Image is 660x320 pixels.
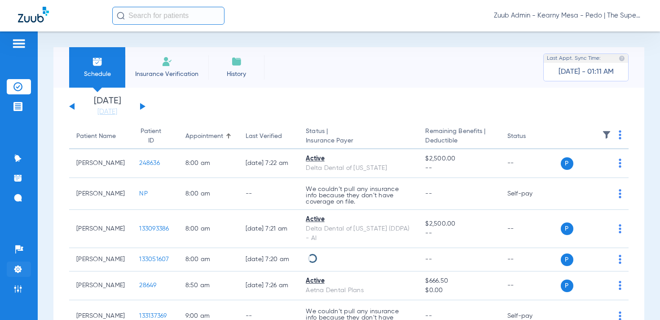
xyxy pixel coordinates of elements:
[619,130,621,139] img: group-dot-blue.svg
[500,210,561,248] td: --
[425,286,493,295] span: $0.00
[306,186,411,205] p: We couldn’t pull any insurance info because they don’t have coverage on file.
[246,132,282,141] div: Last Verified
[18,7,49,22] img: Zuub Logo
[306,154,411,164] div: Active
[561,280,573,292] span: P
[238,149,299,178] td: [DATE] 7:22 AM
[246,132,292,141] div: Last Verified
[299,124,418,149] th: Status |
[561,253,573,266] span: P
[76,70,119,79] span: Schedule
[306,286,411,295] div: Aetna Dental Plans
[306,164,411,173] div: Delta Dental of [US_STATE]
[306,224,411,243] div: Delta Dental of [US_STATE] (DDPA) - AI
[178,178,238,210] td: 8:00 AM
[112,7,224,25] input: Search for patients
[139,226,169,232] span: 133093386
[69,248,132,271] td: [PERSON_NAME]
[500,178,561,210] td: Self-pay
[619,55,625,62] img: last sync help info
[132,70,202,79] span: Insurance Verification
[425,136,493,146] span: Deductible
[178,149,238,178] td: 8:00 AM
[139,282,156,289] span: 28649
[231,56,242,67] img: History
[178,210,238,248] td: 8:00 AM
[306,136,411,146] span: Insurance Payer
[561,222,573,235] span: P
[139,191,148,197] span: NP
[139,160,160,166] span: 248636
[619,189,621,198] img: group-dot-blue.svg
[162,56,172,67] img: Manual Insurance Verification
[425,191,432,197] span: --
[500,124,561,149] th: Status
[425,256,432,262] span: --
[425,229,493,238] span: --
[139,313,167,319] span: 133137369
[425,219,493,229] span: $2,500.00
[306,276,411,286] div: Active
[139,127,163,146] div: Patient ID
[425,313,432,319] span: --
[215,70,258,79] span: History
[69,149,132,178] td: [PERSON_NAME]
[80,97,134,116] li: [DATE]
[238,248,299,271] td: [DATE] 7:20 AM
[92,56,103,67] img: Schedule
[561,157,573,170] span: P
[139,256,169,262] span: 133051607
[69,210,132,248] td: [PERSON_NAME]
[494,11,642,20] span: Zuub Admin - Kearny Mesa - Pedo | The Super Dentists
[500,149,561,178] td: --
[80,107,134,116] a: [DATE]
[619,224,621,233] img: group-dot-blue.svg
[547,54,601,63] span: Last Appt. Sync Time:
[76,132,116,141] div: Patient Name
[117,12,125,20] img: Search Icon
[185,132,223,141] div: Appointment
[619,159,621,168] img: group-dot-blue.svg
[602,130,611,139] img: filter.svg
[185,132,231,141] div: Appointment
[12,38,26,49] img: hamburger-icon
[425,164,493,173] span: --
[139,127,171,146] div: Patient ID
[238,178,299,210] td: --
[238,210,299,248] td: [DATE] 7:21 AM
[559,67,614,76] span: [DATE] - 01:11 AM
[76,132,125,141] div: Patient Name
[178,248,238,271] td: 8:00 AM
[238,271,299,300] td: [DATE] 7:26 AM
[425,276,493,286] span: $666.50
[69,271,132,300] td: [PERSON_NAME]
[619,281,621,290] img: group-dot-blue.svg
[178,271,238,300] td: 8:50 AM
[69,178,132,210] td: [PERSON_NAME]
[306,215,411,224] div: Active
[500,248,561,271] td: --
[619,255,621,264] img: group-dot-blue.svg
[418,124,500,149] th: Remaining Benefits |
[425,154,493,164] span: $2,500.00
[500,271,561,300] td: --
